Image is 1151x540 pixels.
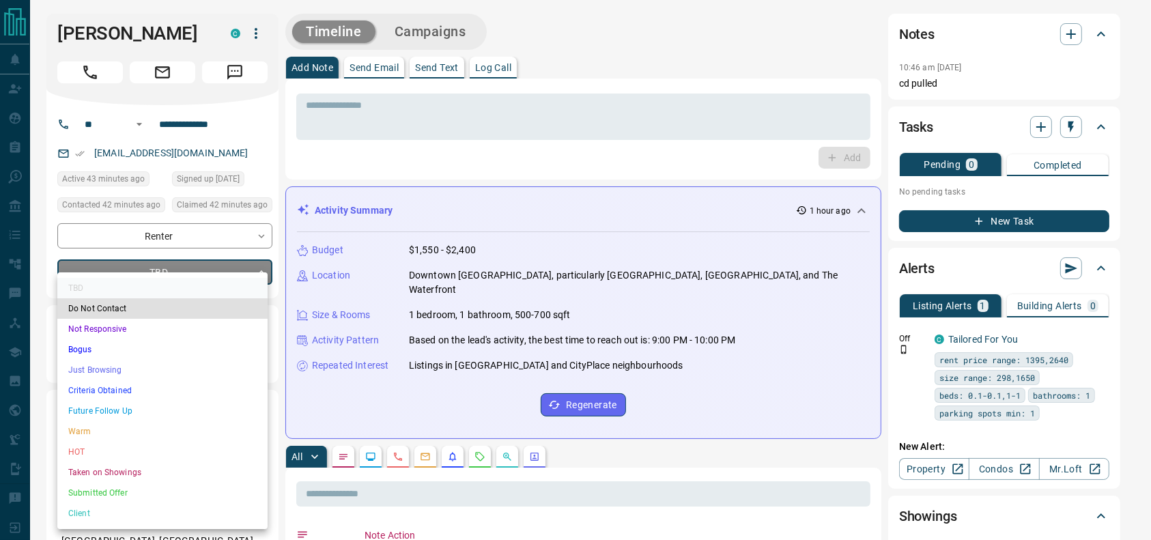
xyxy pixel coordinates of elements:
li: Warm [57,421,268,442]
li: Future Follow Up [57,401,268,421]
li: Submitted Offer [57,483,268,503]
li: Bogus [57,339,268,360]
li: Do Not Contact [57,298,268,319]
li: Client [57,503,268,524]
li: HOT [57,442,268,462]
li: Just Browsing [57,360,268,380]
li: Criteria Obtained [57,380,268,401]
li: Taken on Showings [57,462,268,483]
li: Not Responsive [57,319,268,339]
